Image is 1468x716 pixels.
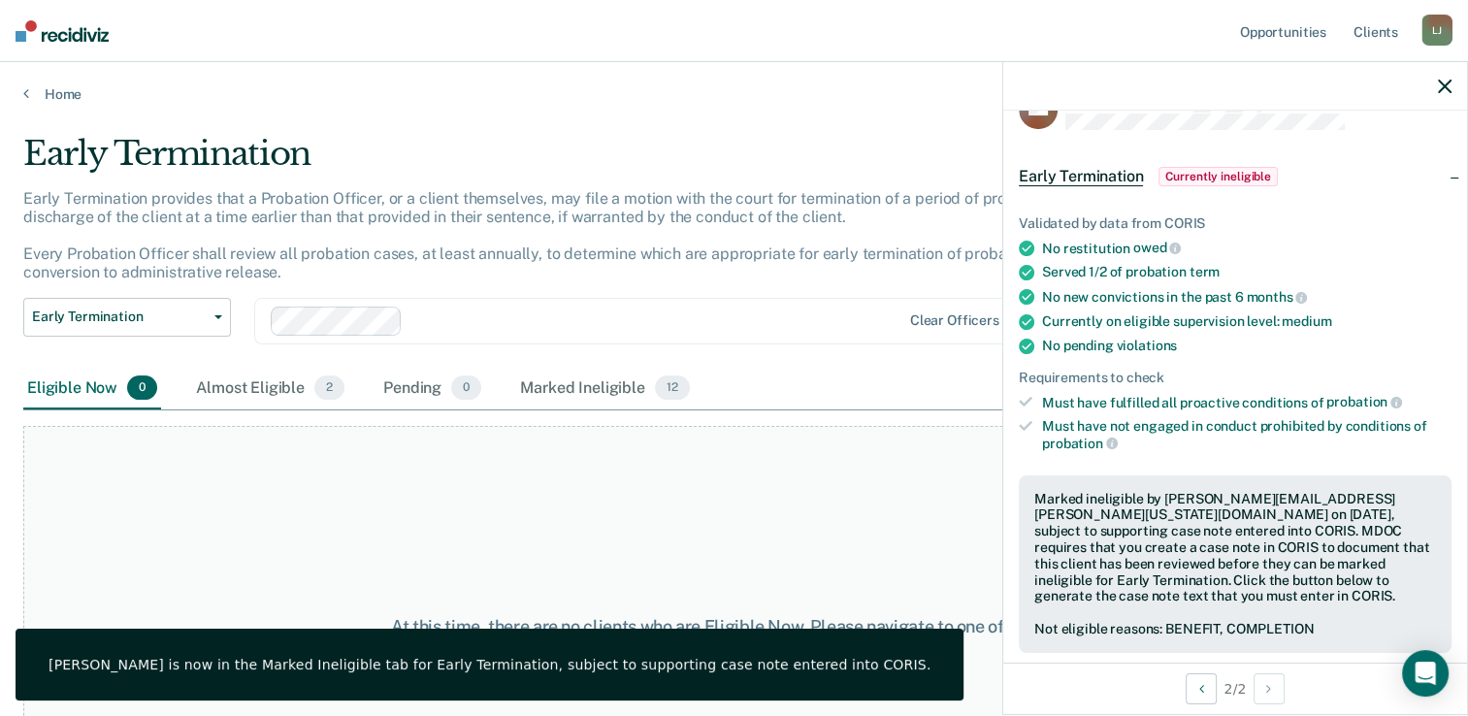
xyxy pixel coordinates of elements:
[379,616,1090,658] div: At this time, there are no clients who are Eligible Now. Please navigate to one of the other tabs.
[1042,240,1452,257] div: No restitution
[1019,215,1452,232] div: Validated by data from CORIS
[1042,264,1452,280] div: Served 1/2 of probation
[1034,491,1436,605] div: Marked ineligible by [PERSON_NAME][EMAIL_ADDRESS][PERSON_NAME][US_STATE][DOMAIN_NAME] on [DATE], ...
[1133,240,1181,255] span: owed
[1042,313,1452,330] div: Currently on eligible supervision level:
[16,20,109,42] img: Recidiviz
[379,368,485,410] div: Pending
[1042,288,1452,306] div: No new convictions in the past 6
[1116,338,1177,353] span: violations
[1254,673,1285,704] button: Next Opportunity
[451,375,481,401] span: 0
[910,312,999,329] div: Clear officers
[1042,436,1118,451] span: probation
[1019,167,1143,186] span: Early Termination
[1003,146,1467,208] div: Early TerminationCurrently ineligible
[1402,650,1449,697] div: Open Intercom Messenger
[1019,370,1452,386] div: Requirements to check
[516,368,693,410] div: Marked Ineligible
[49,656,930,673] div: [PERSON_NAME] is now in the Marked Ineligible tab for Early Termination, subject to supporting ca...
[314,375,344,401] span: 2
[1042,394,1452,411] div: Must have fulfilled all proactive conditions of
[32,309,207,325] span: Early Termination
[1042,418,1452,451] div: Must have not engaged in conduct prohibited by conditions of
[1158,167,1278,186] span: Currently ineligible
[1326,394,1402,409] span: probation
[1003,663,1467,714] div: 2 / 2
[1034,621,1436,637] div: Not eligible reasons: BENEFIT, COMPLETION
[655,375,690,401] span: 12
[23,189,1081,282] p: Early Termination provides that a Probation Officer, or a client themselves, may file a motion wi...
[1246,289,1307,305] span: months
[1186,673,1217,704] button: Previous Opportunity
[23,368,161,410] div: Eligible Now
[1282,313,1331,329] span: medium
[1421,15,1452,46] div: L J
[1042,338,1452,354] div: No pending
[127,375,157,401] span: 0
[1190,264,1220,279] span: term
[192,368,348,410] div: Almost Eligible
[23,134,1125,189] div: Early Termination
[23,85,1445,103] a: Home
